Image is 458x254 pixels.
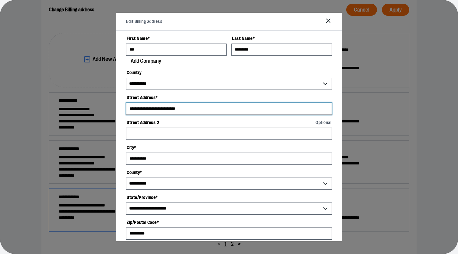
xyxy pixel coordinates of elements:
[126,117,332,128] label: Street Address 2
[126,58,161,65] button: Add Company
[130,58,161,64] span: Add Company
[231,33,332,44] label: Last Name *
[126,142,332,153] label: City *
[325,17,332,26] button: Close
[126,167,332,178] label: County *
[126,19,162,25] h2: Edit Billing address
[126,92,332,103] label: Street Address *
[126,33,227,44] label: First Name *
[126,192,332,203] label: State/Province *
[315,120,331,125] span: Optional
[126,217,332,228] label: Zip/Postal Code *
[126,67,332,78] label: Country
